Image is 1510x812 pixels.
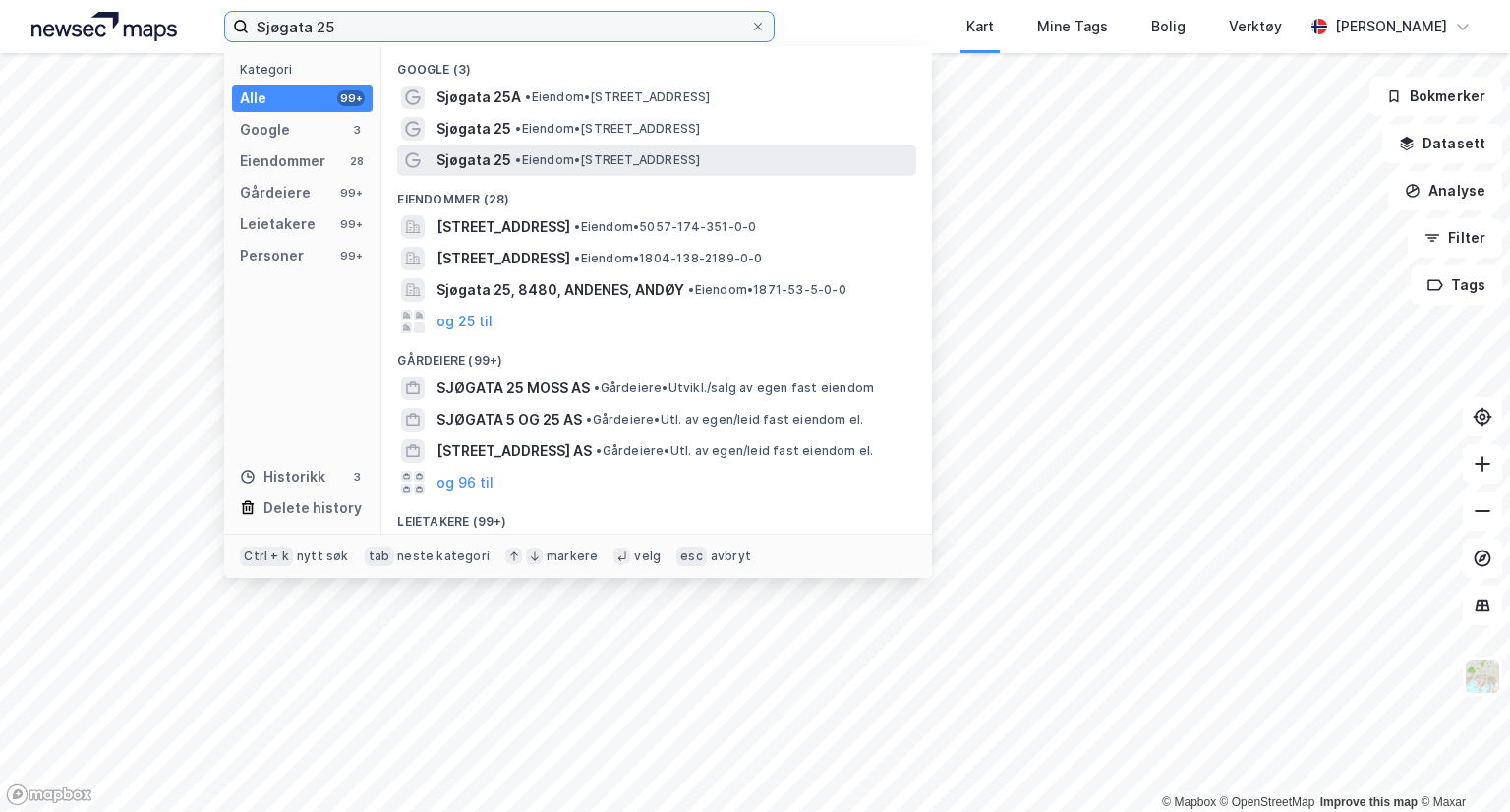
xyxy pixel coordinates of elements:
[436,86,521,109] span: Sjøgata 25A
[381,46,932,82] div: Google (3)
[594,380,600,395] span: •
[381,498,932,534] div: Leietakere (99+)
[1220,795,1315,809] a: OpenStreetMap
[515,121,521,136] span: •
[397,549,490,564] div: neste kategori
[547,549,598,564] div: markere
[1388,171,1502,210] button: Analyse
[6,783,92,806] a: Mapbox homepage
[249,12,750,41] input: Søk på adresse, matrikkel, gårdeiere, leietakere eller personer
[574,251,762,266] span: Eiendom • 1804-138-2189-0-0
[436,439,592,463] span: [STREET_ADDRESS] AS
[436,310,493,333] button: og 25 til
[515,152,521,167] span: •
[1408,218,1502,258] button: Filter
[365,547,394,566] div: tab
[574,219,756,235] span: Eiendom • 5057-174-351-0-0
[515,121,700,137] span: Eiendom • [STREET_ADDRESS]
[596,443,602,458] span: •
[263,496,362,520] div: Delete history
[240,212,316,236] div: Leietakere
[1037,15,1108,38] div: Mine Tags
[436,117,511,141] span: Sjøgata 25
[676,547,707,566] div: esc
[688,282,845,298] span: Eiendom • 1871-53-5-0-0
[596,443,873,459] span: Gårdeiere • Utl. av egen/leid fast eiendom el.
[1412,718,1510,812] iframe: Chat Widget
[525,89,531,104] span: •
[240,547,293,566] div: Ctrl + k
[525,89,710,105] span: Eiendom • [STREET_ADDRESS]
[1320,795,1418,809] a: Improve this map
[1382,124,1502,163] button: Datasett
[574,251,580,265] span: •
[381,337,932,373] div: Gårdeiere (99+)
[436,278,684,302] span: Sjøgata 25, 8480, ANDENES, ANDØY
[240,118,290,142] div: Google
[240,244,304,267] div: Personer
[1369,77,1502,116] button: Bokmerker
[297,549,349,564] div: nytt søk
[337,248,365,263] div: 99+
[436,148,511,172] span: Sjøgata 25
[436,215,570,239] span: [STREET_ADDRESS]
[337,185,365,201] div: 99+
[31,12,177,41] img: logo.a4113a55bc3d86da70a041830d287a7e.svg
[1411,265,1502,305] button: Tags
[240,62,373,77] div: Kategori
[594,380,874,396] span: Gårdeiere • Utvikl./salg av egen fast eiendom
[436,471,494,494] button: og 96 til
[966,15,994,38] div: Kart
[1162,795,1216,809] a: Mapbox
[240,465,325,489] div: Historikk
[337,90,365,106] div: 99+
[688,282,694,297] span: •
[436,377,590,400] span: SJØGATA 25 MOSS AS
[586,412,592,427] span: •
[349,122,365,138] div: 3
[337,216,365,232] div: 99+
[240,87,266,110] div: Alle
[574,219,580,234] span: •
[586,412,863,428] span: Gårdeiere • Utl. av egen/leid fast eiendom el.
[634,549,661,564] div: velg
[240,149,325,173] div: Eiendommer
[1151,15,1186,38] div: Bolig
[436,408,582,432] span: SJØGATA 5 OG 25 AS
[349,153,365,169] div: 28
[1412,718,1510,812] div: Kontrollprogram for chat
[240,181,311,204] div: Gårdeiere
[1464,658,1501,695] img: Z
[1335,15,1447,38] div: [PERSON_NAME]
[1229,15,1282,38] div: Verktøy
[436,247,570,270] span: [STREET_ADDRESS]
[515,152,700,168] span: Eiendom • [STREET_ADDRESS]
[711,549,751,564] div: avbryt
[349,469,365,485] div: 3
[381,176,932,211] div: Eiendommer (28)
